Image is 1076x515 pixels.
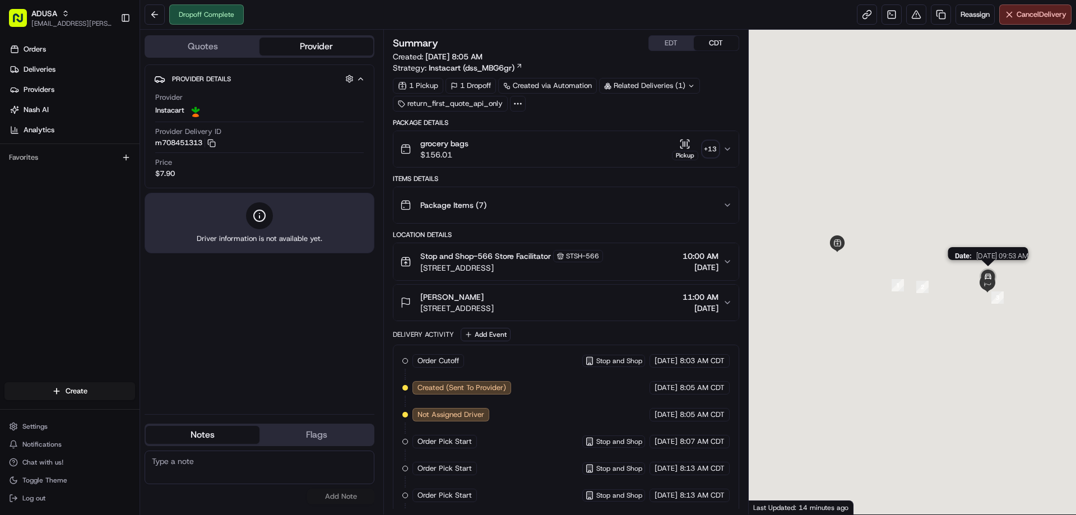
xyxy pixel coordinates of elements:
span: [DATE] [655,356,678,366]
img: Nash [11,11,34,34]
a: Created via Automation [498,78,597,94]
span: [DATE] 09:53 AM [976,252,1028,260]
a: Deliveries [4,61,140,78]
a: 💻API Documentation [90,158,184,178]
div: 1 Pickup [393,78,443,94]
div: 1 [892,279,904,291]
button: Provider Details [154,69,365,88]
span: Provider Delivery ID [155,127,221,137]
span: Create [66,386,87,396]
button: Pickup+13 [672,138,718,160]
span: [DATE] [655,437,678,447]
div: Favorites [4,149,135,166]
span: [DATE] [655,490,678,500]
button: Flags [259,426,373,444]
button: CancelDelivery [999,4,1072,25]
span: 8:13 AM CDT [680,490,725,500]
span: [DATE] 8:05 AM [425,52,483,62]
span: Knowledge Base [22,163,86,174]
span: [DATE] [683,262,718,273]
span: Date : [954,252,971,260]
div: Location Details [393,230,739,239]
button: grocery bags$156.01Pickup+13 [393,131,738,167]
span: [STREET_ADDRESS] [420,303,494,314]
a: Powered byPylon [79,189,136,198]
span: Created: [393,51,483,62]
button: EDT [649,36,694,50]
button: Toggle Theme [4,472,135,488]
span: Stop and Shop [596,464,642,473]
a: Orders [4,40,140,58]
span: Price [155,157,172,168]
button: Create [4,382,135,400]
div: 3 [991,291,1004,304]
span: Order Pick Start [418,490,472,500]
span: $156.01 [420,149,469,160]
span: Chat with us! [22,458,63,467]
button: Package Items (7) [393,187,738,223]
div: Last Updated: 14 minutes ago [749,500,854,514]
button: [EMAIL_ADDRESS][PERSON_NAME][DOMAIN_NAME] [31,19,112,28]
span: [DATE] [655,410,678,420]
span: Deliveries [24,64,55,75]
a: 📗Knowledge Base [7,158,90,178]
div: + 13 [703,141,718,157]
span: Orders [24,44,46,54]
span: grocery bags [420,138,469,149]
span: Toggle Theme [22,476,67,485]
span: Instacart [155,105,184,115]
button: m708451313 [155,138,216,148]
button: Notes [146,426,259,444]
button: Start new chat [191,110,204,124]
div: Items Details [393,174,739,183]
span: Cancel Delivery [1017,10,1066,20]
button: Provider [259,38,373,55]
div: Delivery Activity [393,330,454,339]
img: 1736555255976-a54dd68f-1ca7-489b-9aae-adbdc363a1c4 [11,107,31,127]
span: Package Items ( 7 ) [420,199,486,211]
button: CDT [694,36,739,50]
span: Stop and Shop [596,356,642,365]
div: 2 [916,281,929,293]
div: 💻 [95,164,104,173]
span: [DATE] [683,303,718,314]
button: Notifications [4,437,135,452]
span: [PERSON_NAME] [420,291,484,303]
h3: Summary [393,38,438,48]
span: Provider Details [172,75,231,83]
span: Log out [22,494,45,503]
button: Pickup [672,138,698,160]
a: Analytics [4,121,140,139]
button: Add Event [461,328,511,341]
span: Notifications [22,440,62,449]
a: Instacart (dss_MBG6gr) [429,62,523,73]
span: Pylon [112,190,136,198]
span: 11:00 AM [683,291,718,303]
span: [DATE] [655,463,678,474]
span: 8:13 AM CDT [680,463,725,474]
span: Nash AI [24,105,49,115]
div: 📗 [11,164,20,173]
span: Analytics [24,125,54,135]
span: $7.90 [155,169,175,179]
span: [DATE] [655,383,678,393]
span: 8:07 AM CDT [680,437,725,447]
span: Providers [24,85,54,95]
span: Instacart (dss_MBG6gr) [429,62,514,73]
a: Providers [4,81,140,99]
button: Quotes [146,38,259,55]
span: STSH-566 [566,252,599,261]
button: ADUSA [31,8,57,19]
span: Settings [22,422,48,431]
span: Provider [155,92,183,103]
div: Related Deliveries (1) [599,78,700,94]
button: Chat with us! [4,454,135,470]
span: API Documentation [106,163,180,174]
span: Reassign [961,10,990,20]
div: Strategy: [393,62,523,73]
span: 8:05 AM CDT [680,383,725,393]
div: 1 Dropoff [446,78,496,94]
